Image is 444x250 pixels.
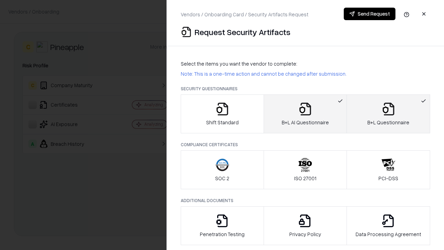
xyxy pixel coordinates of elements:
button: B+L Questionnaire [347,94,430,133]
button: SOC 2 [181,150,264,189]
button: Send Request [344,8,395,20]
p: Privacy Policy [289,231,321,238]
button: Privacy Policy [264,206,347,245]
p: Additional Documents [181,198,430,203]
button: Penetration Testing [181,206,264,245]
p: B+L Questionnaire [367,119,409,126]
button: Data Processing Agreement [347,206,430,245]
p: Request Security Artifacts [195,26,290,37]
button: Shift Standard [181,94,264,133]
p: Vendors / Onboarding Card / Security Artifacts Request [181,11,308,18]
p: Shift Standard [206,119,239,126]
p: Security Questionnaires [181,86,430,92]
p: Note: This is a one-time action and cannot be changed after submission. [181,70,430,77]
p: ISO 27001 [294,175,316,182]
p: Compliance Certificates [181,142,430,148]
p: Data Processing Agreement [356,231,421,238]
p: Select the items you want the vendor to complete: [181,60,430,67]
button: PCI-DSS [347,150,430,189]
p: PCI-DSS [378,175,398,182]
p: B+L AI Questionnaire [282,119,329,126]
p: SOC 2 [215,175,229,182]
p: Penetration Testing [200,231,245,238]
button: B+L AI Questionnaire [264,94,347,133]
button: ISO 27001 [264,150,347,189]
